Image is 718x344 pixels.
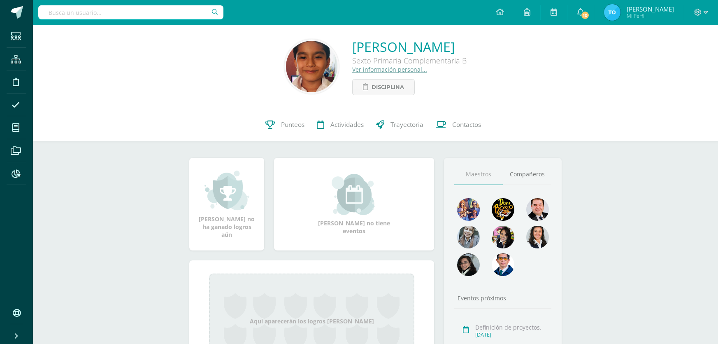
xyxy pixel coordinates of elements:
[259,108,311,141] a: Punteos
[492,198,514,221] img: 29fc2a48271e3f3676cb2cb292ff2552.png
[352,56,467,66] div: Sexto Primaria Complementaria B
[452,120,481,129] span: Contactos
[332,174,376,215] img: event_small.png
[492,253,514,276] img: 07eb4d60f557dd093c6c8aea524992b7.png
[475,323,549,331] div: Definición de proyectos.
[430,108,487,141] a: Contactos
[475,331,549,338] div: [DATE]
[286,41,337,92] img: 50c92923a52719f2105403f669e105d4.png
[492,226,514,248] img: ddcb7e3f3dd5693f9a3e043a79a89297.png
[311,108,370,141] a: Actividades
[352,38,467,56] a: [PERSON_NAME]
[390,120,423,129] span: Trayectoria
[604,4,620,21] img: 76a3483454ffa6e9dcaa95aff092e504.png
[457,226,480,248] img: 45bd7986b8947ad7e5894cbc9b781108.png
[352,66,427,73] a: Ver información personal...
[454,164,503,185] a: Maestros
[372,80,404,95] span: Disciplina
[503,164,551,185] a: Compañeros
[457,253,480,276] img: 6377130e5e35d8d0020f001f75faf696.png
[457,198,480,221] img: 88256b496371d55dc06d1c3f8a5004f4.png
[526,198,549,221] img: 79570d67cb4e5015f1d97fde0ec62c05.png
[38,5,223,19] input: Busca un usuario...
[627,5,674,13] span: [PERSON_NAME]
[330,120,364,129] span: Actividades
[352,79,415,95] a: Disciplina
[526,226,549,248] img: 7e15a45bc4439684581270cc35259faa.png
[454,294,551,302] div: Eventos próximos
[581,11,590,20] span: 10
[370,108,430,141] a: Trayectoria
[627,12,674,19] span: Mi Perfil
[198,170,256,239] div: [PERSON_NAME] no ha ganado logros aún
[313,174,395,235] div: [PERSON_NAME] no tiene eventos
[204,170,249,211] img: achievement_small.png
[281,120,304,129] span: Punteos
